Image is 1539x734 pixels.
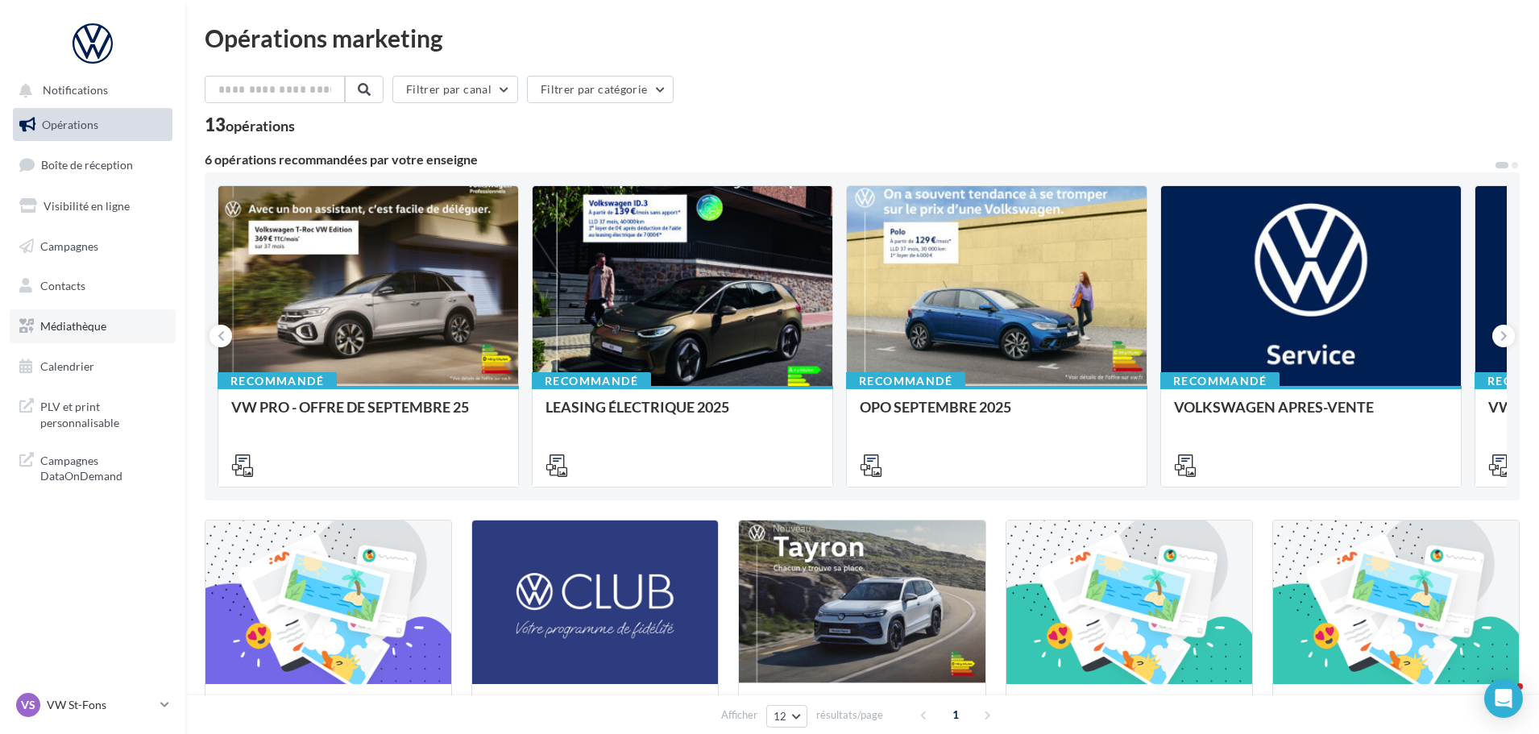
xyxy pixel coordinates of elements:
[42,118,98,131] span: Opérations
[774,710,787,723] span: 12
[40,238,98,252] span: Campagnes
[40,279,85,292] span: Contacts
[392,76,518,103] button: Filtrer par canal
[532,372,651,390] div: Recommandé
[527,76,674,103] button: Filtrer par catégorie
[816,707,883,723] span: résultats/page
[47,697,154,713] p: VW St-Fons
[10,230,176,263] a: Campagnes
[721,707,757,723] span: Afficher
[44,199,130,213] span: Visibilité en ligne
[218,372,337,390] div: Recommandé
[1174,399,1448,431] div: VOLKSWAGEN APRES-VENTE
[943,702,969,728] span: 1
[10,108,176,142] a: Opérations
[205,153,1494,166] div: 6 opérations recommandées par votre enseigne
[10,189,176,223] a: Visibilité en ligne
[10,443,176,491] a: Campagnes DataOnDemand
[231,399,505,431] div: VW PRO - OFFRE DE SEPTEMBRE 25
[1484,679,1523,718] div: Open Intercom Messenger
[10,269,176,303] a: Contacts
[40,359,94,373] span: Calendrier
[846,372,965,390] div: Recommandé
[545,399,819,431] div: LEASING ÉLECTRIQUE 2025
[860,399,1134,431] div: OPO SEPTEMBRE 2025
[205,26,1520,50] div: Opérations marketing
[766,705,807,728] button: 12
[40,396,166,430] span: PLV et print personnalisable
[1160,372,1280,390] div: Recommandé
[43,84,108,97] span: Notifications
[10,389,176,437] a: PLV et print personnalisable
[40,319,106,333] span: Médiathèque
[10,147,176,182] a: Boîte de réception
[41,158,133,172] span: Boîte de réception
[205,116,295,134] div: 13
[13,690,172,720] a: VS VW St-Fons
[21,697,35,713] span: VS
[226,118,295,133] div: opérations
[40,450,166,484] span: Campagnes DataOnDemand
[10,309,176,343] a: Médiathèque
[10,350,176,384] a: Calendrier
